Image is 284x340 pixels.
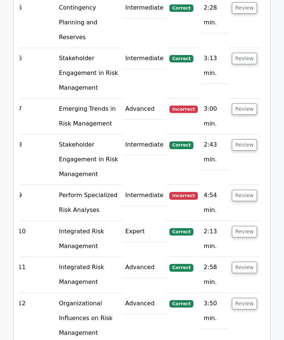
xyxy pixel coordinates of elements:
button: Review [232,53,257,64]
span: Correct [169,228,193,236]
button: Review [232,262,257,273]
td: Intermediate [122,134,166,155]
td: Stakeholder Engagement in Risk Management [56,48,122,99]
td: 9 [15,185,56,221]
td: Advanced [122,257,166,278]
td: Integrated Risk Management [56,257,122,293]
button: Review [232,103,257,115]
td: 3:50 min. [201,293,229,329]
button: Review [232,190,257,201]
td: Emerging Trends in Risk Management [56,99,122,134]
td: 2:58 min. [201,257,229,293]
td: Stakeholder Engagement in Risk Management [56,134,122,185]
span: Incorrect [169,106,198,113]
span: Correct [169,300,193,308]
td: Intermediate [122,48,166,69]
td: 11 [15,257,56,293]
span: Correct [169,55,193,62]
td: Advanced [122,293,166,314]
span: Correct [169,141,193,149]
button: Review [232,2,257,14]
td: 2:13 min. [201,221,229,257]
button: Review [232,226,257,237]
span: Correct [169,264,193,271]
td: 3:13 min. [201,48,229,84]
button: Review [232,139,257,151]
button: Review [232,298,257,309]
td: Advanced [122,99,166,120]
td: Integrated Risk Management [56,221,122,257]
td: Expert [122,221,166,242]
td: Perform Specialized Risk Analyses [56,185,122,221]
td: Intermediate [122,185,166,206]
span: Incorrect [169,192,198,199]
td: 10 [15,221,56,257]
td: 3:00 min. [201,99,229,134]
span: Correct [169,4,193,12]
td: 8 [15,134,56,185]
td: 4:54 min. [201,185,229,221]
td: 7 [15,99,56,134]
td: 2:43 min. [201,134,229,170]
td: 6 [15,48,56,99]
